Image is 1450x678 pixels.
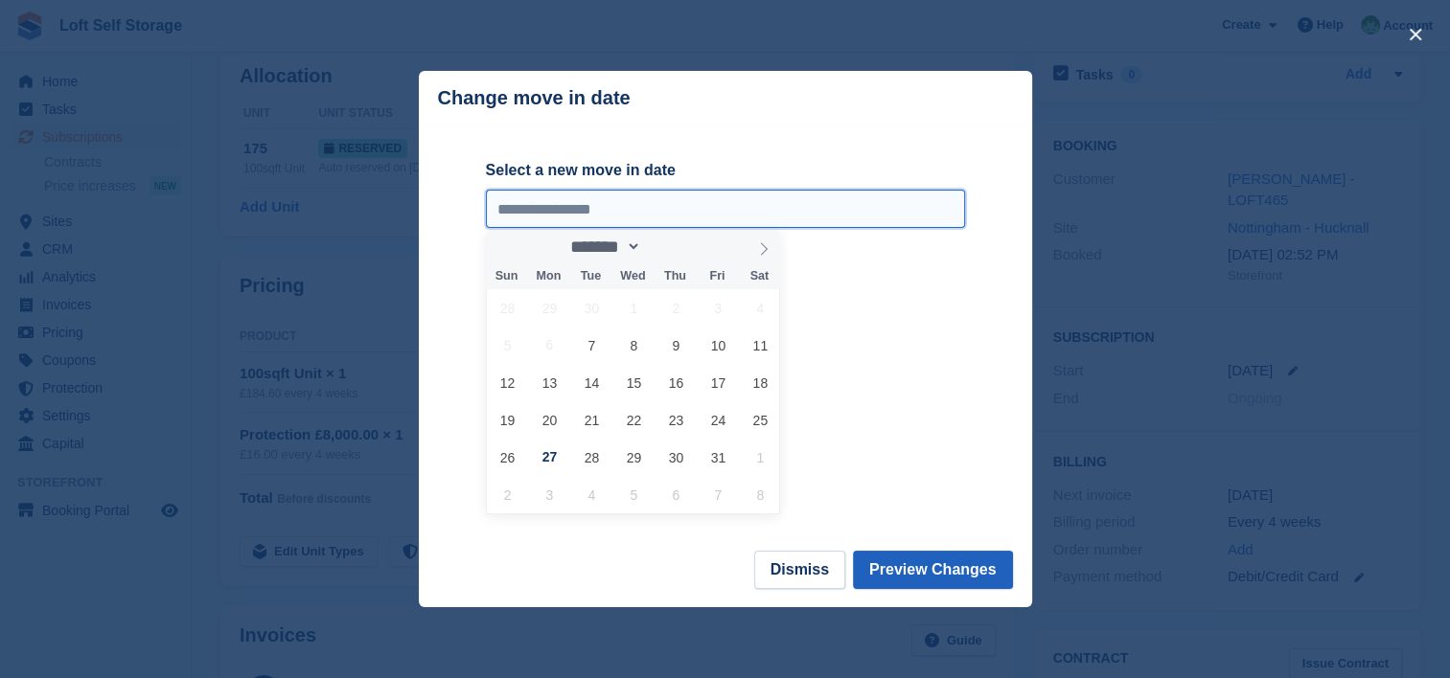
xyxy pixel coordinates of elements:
[573,476,610,513] span: November 4, 2025
[700,439,737,476] span: October 31, 2025
[615,401,653,439] span: October 22, 2025
[742,327,779,364] span: October 11, 2025
[700,476,737,513] span: November 7, 2025
[573,289,610,327] span: September 30, 2025
[641,237,702,257] input: Year
[700,327,737,364] span: October 10, 2025
[489,401,526,439] span: October 19, 2025
[615,289,653,327] span: October 1, 2025
[531,289,568,327] span: September 29, 2025
[438,87,631,109] p: Change move in date
[700,364,737,401] span: October 17, 2025
[754,551,845,589] button: Dismiss
[489,439,526,476] span: October 26, 2025
[573,364,610,401] span: October 14, 2025
[700,289,737,327] span: October 3, 2025
[489,289,526,327] span: September 28, 2025
[569,270,611,282] span: Tue
[531,364,568,401] span: October 13, 2025
[564,237,642,257] select: Month
[738,270,780,282] span: Sat
[657,439,695,476] span: October 30, 2025
[615,364,653,401] span: October 15, 2025
[742,439,779,476] span: November 1, 2025
[742,476,779,513] span: November 8, 2025
[615,327,653,364] span: October 8, 2025
[486,270,528,282] span: Sun
[531,439,568,476] span: October 27, 2025
[696,270,738,282] span: Fri
[657,401,695,439] span: October 23, 2025
[853,551,1013,589] button: Preview Changes
[573,439,610,476] span: October 28, 2025
[742,401,779,439] span: October 25, 2025
[1400,19,1431,50] button: close
[531,401,568,439] span: October 20, 2025
[489,327,526,364] span: October 5, 2025
[742,289,779,327] span: October 4, 2025
[531,476,568,513] span: November 3, 2025
[611,270,654,282] span: Wed
[657,476,695,513] span: November 6, 2025
[615,476,653,513] span: November 5, 2025
[486,159,965,182] label: Select a new move in date
[531,327,568,364] span: October 6, 2025
[700,401,737,439] span: October 24, 2025
[573,401,610,439] span: October 21, 2025
[657,327,695,364] span: October 9, 2025
[489,364,526,401] span: October 12, 2025
[657,289,695,327] span: October 2, 2025
[654,270,696,282] span: Thu
[489,476,526,513] span: November 2, 2025
[573,327,610,364] span: October 7, 2025
[742,364,779,401] span: October 18, 2025
[527,270,569,282] span: Mon
[657,364,695,401] span: October 16, 2025
[615,439,653,476] span: October 29, 2025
